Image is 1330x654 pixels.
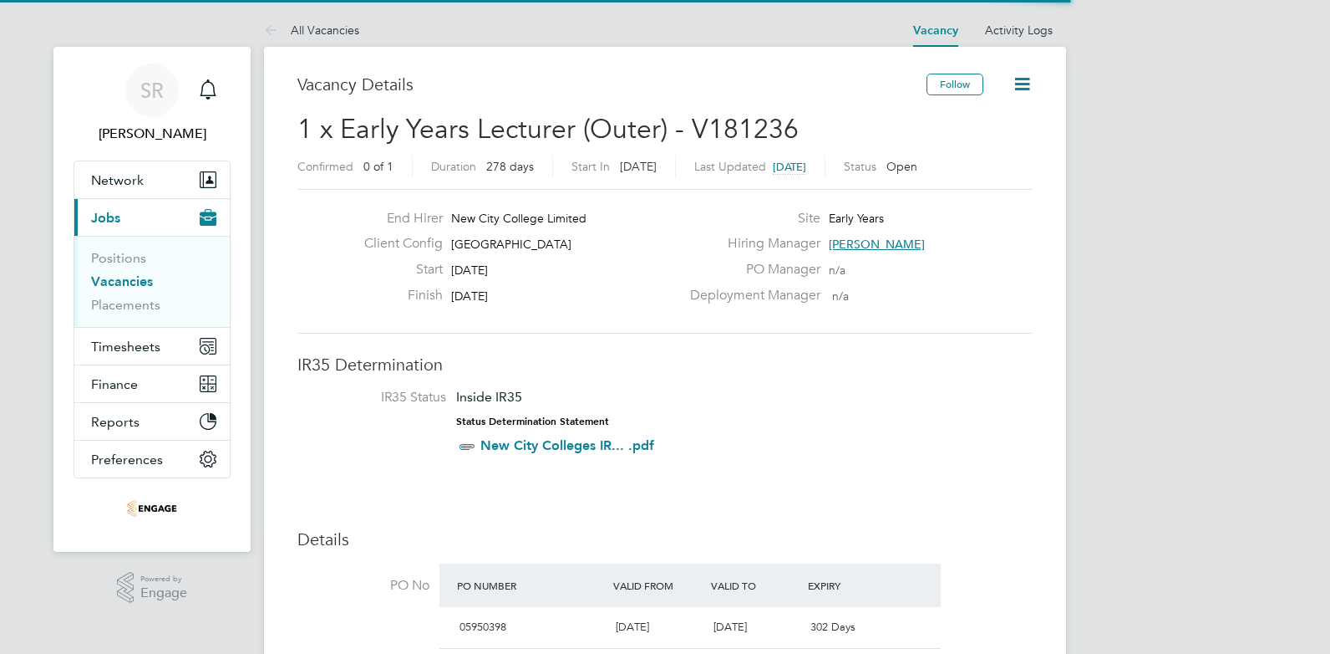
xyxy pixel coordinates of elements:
[91,210,120,226] span: Jobs
[804,570,901,600] div: Expiry
[74,161,230,198] button: Network
[351,235,443,253] label: Client Config
[451,289,488,304] span: [DATE]
[810,620,855,634] span: 302 Days
[571,159,610,174] label: Start In
[140,79,164,101] span: SR
[844,159,876,174] label: Status
[74,365,230,402] button: Finance
[707,570,805,600] div: Valid To
[91,273,153,289] a: Vacancies
[74,495,231,522] a: Go to home page
[91,297,160,313] a: Placements
[451,211,586,226] span: New City College Limited
[297,529,1033,550] h3: Details
[829,237,925,252] span: [PERSON_NAME]
[91,339,160,355] span: Timesheets
[451,237,571,252] span: [GEOGRAPHIC_DATA]
[91,250,146,266] a: Positions
[91,376,138,392] span: Finance
[297,354,1033,376] h3: IR35 Determination
[829,211,884,226] span: Early Years
[459,620,506,634] span: 05950398
[91,414,140,430] span: Reports
[773,160,806,174] span: [DATE]
[74,403,230,440] button: Reports
[297,113,799,146] span: 1 x Early Years Lecturer (Outer) - V181236
[74,124,231,144] span: Sam Roberts
[363,159,393,174] span: 0 of 1
[117,572,188,604] a: Powered byEngage
[886,159,917,174] span: Open
[91,452,163,468] span: Preferences
[616,620,649,634] span: [DATE]
[985,23,1053,38] a: Activity Logs
[74,328,230,365] button: Timesheets
[314,389,446,406] label: IR35 Status
[297,159,353,174] label: Confirmed
[431,159,476,174] label: Duration
[351,287,443,304] label: Finish
[297,577,429,595] label: PO No
[620,159,657,174] span: [DATE]
[351,210,443,227] label: End Hirer
[926,74,983,95] button: Follow
[456,416,609,427] strong: Status Determination Statement
[74,64,231,144] a: SR[PERSON_NAME]
[913,23,958,38] a: Vacancy
[53,47,251,552] nav: Main navigation
[264,23,359,38] a: All Vacancies
[680,235,820,253] label: Hiring Manager
[451,263,488,278] span: [DATE]
[609,570,707,600] div: Valid From
[480,437,654,453] a: New City Colleges IR... .pdf
[297,74,926,95] h3: Vacancy Details
[74,199,230,236] button: Jobs
[74,236,230,327] div: Jobs
[453,570,609,600] div: PO Number
[680,287,820,304] label: Deployment Manager
[832,289,849,304] span: n/a
[694,159,766,174] label: Last Updated
[351,261,443,278] label: Start
[486,159,534,174] span: 278 days
[829,263,845,278] span: n/a
[74,441,230,478] button: Preferences
[140,572,187,586] span: Powered by
[91,172,144,188] span: Network
[127,495,177,522] img: omniapeople-logo-retina.png
[680,210,820,227] label: Site
[680,261,820,278] label: PO Manager
[456,389,522,405] span: Inside IR35
[713,620,747,634] span: [DATE]
[140,586,187,600] span: Engage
